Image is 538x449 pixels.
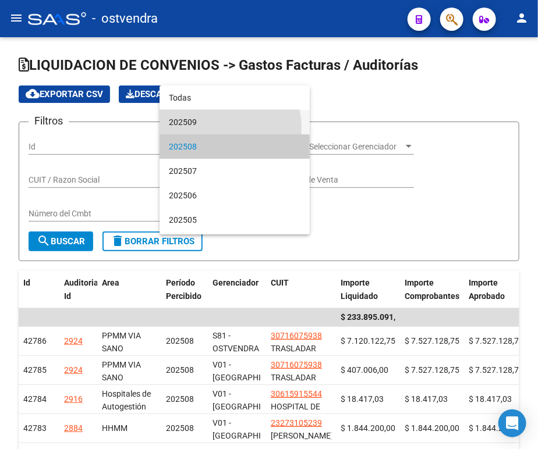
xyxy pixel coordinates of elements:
[169,159,300,183] span: 202507
[169,85,300,110] span: Todas
[169,183,300,208] span: 202506
[169,208,300,232] span: 202505
[169,134,300,159] span: 202508
[498,409,526,437] div: Open Intercom Messenger
[169,232,300,256] span: 202504
[169,110,300,134] span: 202509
